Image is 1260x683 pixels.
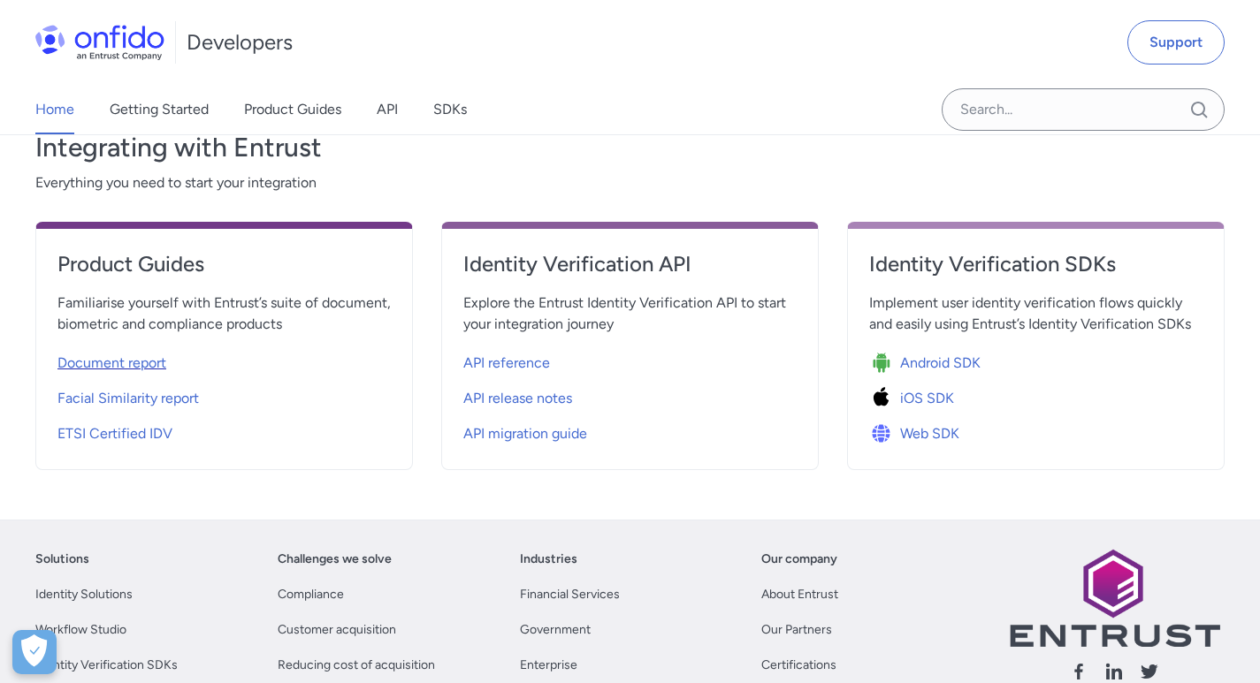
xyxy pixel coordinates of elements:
a: API release notes [463,377,797,413]
span: API migration guide [463,423,587,444]
a: Certifications [761,655,836,676]
a: Support [1127,20,1225,65]
a: Workflow Studio [35,619,126,641]
a: API migration guide [463,413,797,448]
button: Open Preferences [12,630,57,674]
a: API [377,85,398,134]
span: Explore the Entrust Identity Verification API to start your integration journey [463,292,797,335]
a: API reference [463,342,797,377]
span: API reference [463,353,550,374]
a: Icon iOS SDKiOS SDK [869,377,1203,413]
a: Product Guides [244,85,341,134]
a: Industries [520,549,577,570]
img: Icon iOS SDK [869,386,900,411]
svg: Follow us facebook [1068,661,1089,682]
span: Android SDK [900,353,981,374]
input: Onfido search input field [942,88,1225,131]
a: Our company [761,549,837,570]
span: Web SDK [900,423,959,444]
a: Our Partners [761,619,832,641]
span: Implement user identity verification flows quickly and easily using Entrust’s Identity Verificati... [869,292,1203,335]
a: Identity Solutions [35,584,133,605]
a: Compliance [278,584,344,605]
img: Onfido Logo [35,25,164,60]
span: Facial Similarity report [57,388,199,409]
a: Document report [57,342,391,377]
img: Icon Web SDK [869,421,900,446]
h4: Identity Verification API [463,250,797,278]
a: Getting Started [110,85,209,134]
svg: Follow us linkedin [1103,661,1125,682]
h1: Developers [187,28,293,57]
a: Identity Verification SDKs [35,655,178,676]
svg: Follow us X (Twitter) [1139,661,1160,682]
span: Document report [57,353,166,374]
a: Facial Similarity report [57,377,391,413]
a: Icon Android SDKAndroid SDK [869,342,1203,377]
a: About Entrust [761,584,838,605]
a: Home [35,85,74,134]
div: Cookie Preferences [12,630,57,674]
a: Identity Verification API [463,250,797,292]
span: Everything you need to start your integration [35,172,1225,194]
a: ETSI Certified IDV [57,413,391,448]
a: Challenges we solve [278,549,392,570]
span: iOS SDK [900,388,954,409]
a: Government [520,619,591,641]
a: Product Guides [57,250,391,292]
a: Reducing cost of acquisition [278,655,435,676]
h4: Identity Verification SDKs [869,250,1203,278]
h4: Product Guides [57,250,391,278]
a: Solutions [35,549,89,570]
span: Familiarise yourself with Entrust’s suite of document, biometric and compliance products [57,292,391,335]
a: SDKs [433,85,467,134]
img: Entrust logo [1008,549,1220,647]
a: Icon Web SDKWeb SDK [869,413,1203,448]
a: Customer acquisition [278,619,396,641]
a: Enterprise [520,655,577,676]
h3: Integrating with Entrust [35,130,1225,165]
a: Identity Verification SDKs [869,250,1203,292]
span: ETSI Certified IDV [57,423,172,444]
a: Financial Services [520,584,620,605]
span: API release notes [463,388,572,409]
img: Icon Android SDK [869,351,900,376]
